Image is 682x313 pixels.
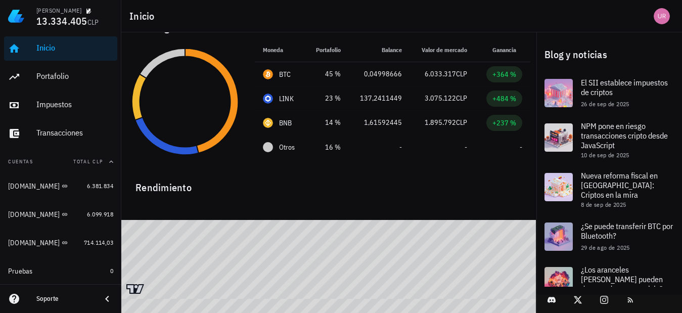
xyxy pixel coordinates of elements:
[4,65,117,89] a: Portafolio
[425,94,456,103] span: 3.075.122
[581,100,629,108] span: 26 de sep de 2025
[129,8,159,24] h1: Inicio
[279,118,292,128] div: BNB
[581,221,673,241] span: ¿Se puede transferir BTC por Bluetooth?
[536,38,682,71] div: Blog y noticias
[36,100,113,109] div: Impuestos
[313,142,341,153] div: 16 %
[4,283,117,307] button: Archivadas
[4,36,117,61] a: Inicio
[492,118,516,128] div: +237 %
[4,121,117,146] a: Transacciones
[357,69,402,79] div: 0,04998666
[357,117,402,128] div: 1,61592445
[36,7,81,15] div: [PERSON_NAME]
[36,43,113,53] div: Inicio
[456,69,467,78] span: CLP
[536,115,682,165] a: NPM pone en riesgo transacciones cripto desde JavaScript 10 de sep de 2025
[425,118,456,127] span: 1.895.792
[581,170,658,200] span: Nueva reforma fiscal en [GEOGRAPHIC_DATA]: Criptos en la mira
[263,118,273,128] div: BNB-icon
[8,239,60,247] div: [DOMAIN_NAME]
[581,264,663,294] span: ¿Los aranceles [PERSON_NAME] pueden desencadenar una crisis?
[399,143,402,152] span: -
[36,295,93,303] div: Soporte
[8,267,33,276] div: Pruebas
[456,118,467,127] span: CLP
[4,150,117,174] button: CuentasTotal CLP
[36,71,113,81] div: Portafolio
[8,182,60,191] div: [DOMAIN_NAME]
[492,69,516,79] div: +364 %
[87,210,113,218] span: 6.099.918
[263,69,273,79] div: BTC-icon
[357,93,402,104] div: 137,2411449
[492,94,516,104] div: +484 %
[87,182,113,190] span: 6.381.834
[36,128,113,138] div: Transacciones
[87,18,99,27] span: CLP
[73,158,103,165] span: Total CLP
[279,142,295,153] span: Otros
[425,69,456,78] span: 6.033.317
[581,151,629,159] span: 10 de sep de 2025
[536,165,682,214] a: Nueva reforma fiscal en [GEOGRAPHIC_DATA]: Criptos en la mira 8 de sep de 2025
[536,259,682,308] a: ¿Los aranceles [PERSON_NAME] pueden desencadenar una crisis?
[4,93,117,117] a: Impuestos
[581,244,630,251] span: 29 de ago de 2025
[8,8,24,24] img: LedgiFi
[313,93,341,104] div: 23 %
[581,77,668,97] span: El SII establece impuestos de criptos
[654,8,670,24] div: avatar
[581,121,668,150] span: NPM pone en riesgo transacciones cripto desde JavaScript
[127,171,530,196] div: Rendimiento
[313,69,341,79] div: 45 %
[279,94,294,104] div: LINK
[255,38,305,62] th: Moneda
[36,14,87,28] span: 13.334.405
[84,239,113,246] span: 714.114,03
[456,94,467,103] span: CLP
[126,284,144,294] a: Charting by TradingView
[581,201,626,208] span: 8 de sep de 2025
[492,46,522,54] span: Ganancia
[4,174,117,198] a: [DOMAIN_NAME] 6.381.834
[110,267,113,275] span: 0
[465,143,467,152] span: -
[520,143,522,152] span: -
[4,259,117,283] a: Pruebas 0
[313,117,341,128] div: 14 %
[410,38,475,62] th: Valor de mercado
[4,202,117,227] a: [DOMAIN_NAME] 6.099.918
[305,38,349,62] th: Portafolio
[536,214,682,259] a: ¿Se puede transferir BTC por Bluetooth? 29 de ago de 2025
[279,69,291,79] div: BTC
[8,210,60,219] div: [DOMAIN_NAME]
[263,94,273,104] div: LINK-icon
[349,38,410,62] th: Balance
[4,231,117,255] a: [DOMAIN_NAME] 714.114,03
[536,71,682,115] a: El SII establece impuestos de criptos 26 de sep de 2025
